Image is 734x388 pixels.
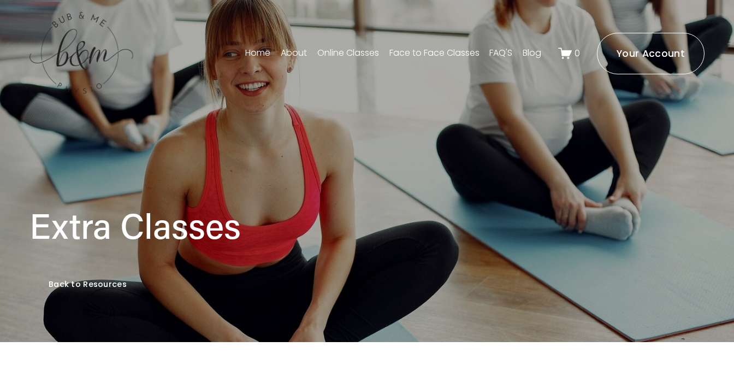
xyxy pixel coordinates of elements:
a: Home [245,45,270,62]
ms-portal-inner: Your Account [617,47,685,60]
a: FAQ'S [489,45,512,62]
a: Your Account [597,33,705,74]
a: Online Classes [317,45,379,62]
span: 0 [575,47,580,60]
a: 0 items in cart [558,46,580,60]
h1: Extra Classes [29,204,536,247]
a: About [281,45,307,62]
a: Back to Resources [29,266,146,303]
a: Blog [523,45,541,62]
img: bubandme [29,11,133,96]
a: Face to Face Classes [389,45,480,62]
